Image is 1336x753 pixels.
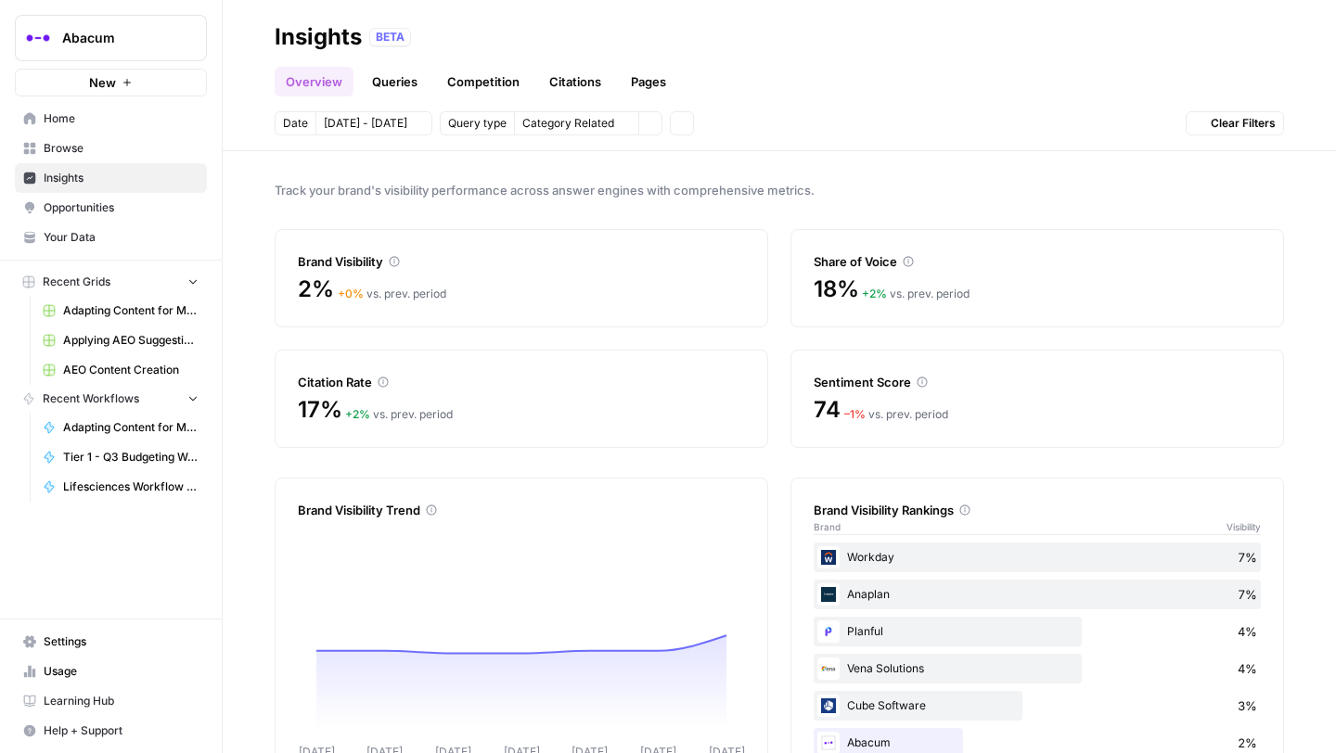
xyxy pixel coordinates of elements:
[21,21,55,55] img: Abacum Logo
[275,67,353,96] a: Overview
[315,111,432,135] button: [DATE] - [DATE]
[814,691,1261,721] div: Cube Software
[324,115,407,132] span: [DATE] - [DATE]
[34,296,207,325] a: Adapting Content for Microdemos Pages Grid
[15,104,207,134] a: Home
[514,111,638,135] button: Category Related
[15,686,207,716] a: Learning Hub
[1227,519,1261,534] span: Visibility
[298,274,334,304] span: 2%
[1211,115,1276,132] span: Clear Filters
[15,69,207,96] button: New
[1238,659,1257,678] span: 4%
[844,406,948,423] div: vs. prev. period
[34,442,207,472] a: Tier 1 - Q3 Budgeting Workflows
[15,627,207,657] a: Settings
[43,390,139,407] span: Recent Workflows
[63,419,199,436] span: Adapting Content for Microdemos Pages
[298,501,745,519] div: Brand Visibility Trend
[44,229,199,246] span: Your Data
[63,302,199,319] span: Adapting Content for Microdemos Pages Grid
[361,67,429,96] a: Queries
[63,479,199,495] span: Lifesciences Workflow ([DATE])
[814,395,841,425] span: 74
[44,170,199,186] span: Insights
[15,385,207,413] button: Recent Workflows
[817,695,840,717] img: 5c1vvc5slkkcrghzqv8odreykg6a
[814,501,1261,519] div: Brand Visibility Rankings
[283,115,308,132] span: Date
[34,413,207,442] a: Adapting Content for Microdemos Pages
[15,134,207,163] a: Browse
[448,115,507,132] span: Query type
[814,654,1261,683] div: Vena Solutions
[1238,696,1257,715] span: 3%
[814,617,1261,646] div: Planful
[817,620,840,643] img: 9ardner9qrd15gzuoui41lelvr0l
[44,633,199,650] span: Settings
[814,373,1261,391] div: Sentiment Score
[15,223,207,252] a: Your Data
[63,362,199,378] span: AEO Content Creation
[15,193,207,223] a: Opportunities
[298,373,745,391] div: Citation Rate
[44,663,199,680] span: Usage
[63,332,199,349] span: Applying AEO Suggestions
[15,163,207,193] a: Insights
[298,252,745,271] div: Brand Visibility
[817,546,840,568] img: jzoxgx4vsp0oigc9x6a9eruy45gz
[817,583,840,606] img: i3l0twinuru4r0ir99tvr9iljmmv
[44,110,199,127] span: Home
[15,657,207,686] a: Usage
[338,286,446,302] div: vs. prev. period
[1186,111,1284,135] button: Clear Filters
[15,15,207,61] button: Workspace: Abacum
[338,287,364,300] span: + 0 %
[522,115,614,132] span: Category Related
[44,722,199,739] span: Help + Support
[34,355,207,385] a: AEO Content Creation
[43,274,110,290] span: Recent Grids
[62,29,174,47] span: Abacum
[345,407,370,421] span: + 2 %
[34,325,207,355] a: Applying AEO Suggestions
[814,252,1261,271] div: Share of Voice
[89,73,116,92] span: New
[34,472,207,502] a: Lifesciences Workflow ([DATE])
[275,22,362,52] div: Insights
[1238,734,1257,752] span: 2%
[15,268,207,296] button: Recent Grids
[298,395,341,425] span: 17%
[814,519,841,534] span: Brand
[862,287,887,300] span: + 2 %
[1238,548,1257,567] span: 7%
[436,67,531,96] a: Competition
[844,407,866,421] span: – 1 %
[538,67,612,96] a: Citations
[275,181,1284,199] span: Track your brand's visibility performance across answer engines with comprehensive metrics.
[369,28,411,46] div: BETA
[44,140,199,157] span: Browse
[817,657,840,680] img: 2br2unh0zov217qnzgjpoog1wm0p
[63,449,199,466] span: Tier 1 - Q3 Budgeting Workflows
[44,199,199,216] span: Opportunities
[814,542,1261,572] div: Workday
[814,274,858,304] span: 18%
[620,67,677,96] a: Pages
[1238,622,1257,641] span: 4%
[862,286,970,302] div: vs. prev. period
[1238,585,1257,604] span: 7%
[345,406,453,423] div: vs. prev. period
[814,580,1261,609] div: Anaplan
[15,716,207,746] button: Help + Support
[44,693,199,709] span: Learning Hub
